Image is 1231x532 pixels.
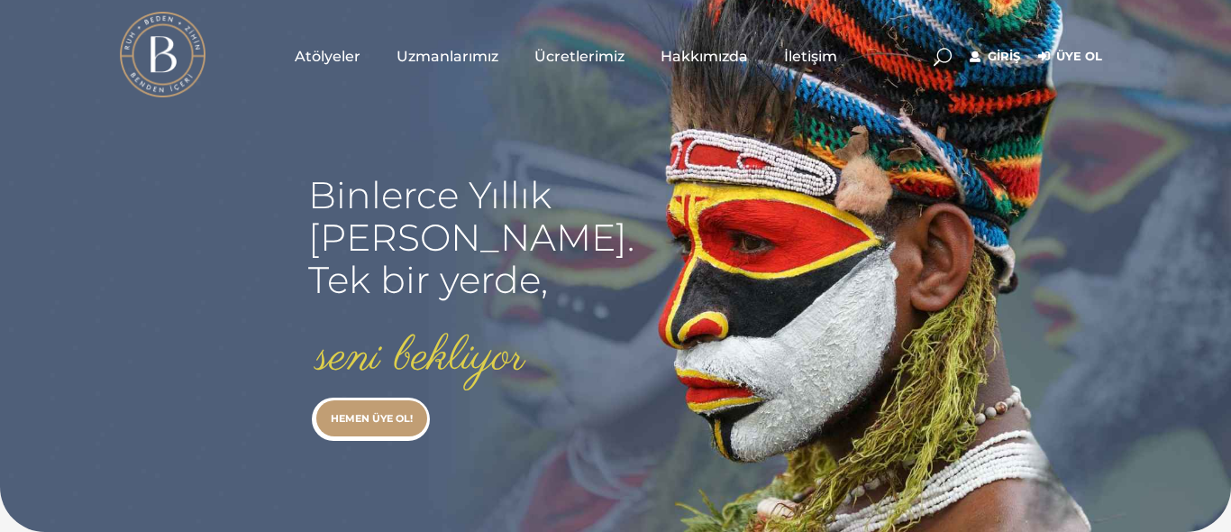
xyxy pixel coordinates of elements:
rs-layer: seni bekliyor [316,331,525,385]
span: Atölyeler [295,46,360,67]
a: Ücretlerimiz [516,11,643,101]
span: Ücretlerimiz [534,46,625,67]
a: Atölyeler [277,11,378,101]
a: Üye Ol [1038,46,1102,68]
span: Uzmanlarımız [397,46,498,67]
a: İletişim [766,11,855,101]
a: Hakkımızda [643,11,766,101]
a: HEMEN ÜYE OL! [316,400,427,436]
a: Giriş [970,46,1020,68]
span: İletişim [784,46,837,67]
span: Hakkımızda [661,46,748,67]
img: light logo [120,12,205,97]
a: Uzmanlarımız [378,11,516,101]
rs-layer: Binlerce Yıllık [PERSON_NAME]. Tek bir yerde, [308,174,634,301]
